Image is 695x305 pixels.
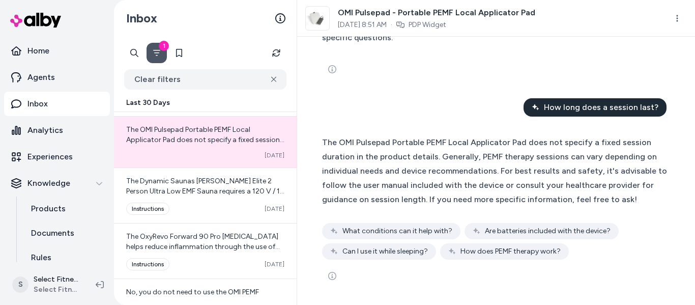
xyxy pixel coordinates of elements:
[31,227,74,239] p: Documents
[126,11,157,26] h2: Inbox
[409,20,446,30] a: PDP Widget
[124,69,286,90] button: Clear filters
[114,223,297,279] a: The OxyRevo Forward 90 Pro [MEDICAL_DATA] helps reduce inflammation through the use of pressurize...
[31,203,66,215] p: Products
[27,151,73,163] p: Experiences
[391,20,392,30] span: ·
[4,118,110,143] a: Analytics
[34,285,79,295] span: Select Fitness
[544,101,658,114] span: How long does a session last?
[114,116,297,168] a: The OMI Pulsepad Portable PEMF Local Applicator Pad does not specify a fixed session duration in ...
[126,177,284,246] span: The Dynamic Saunas [PERSON_NAME] Elite 2 Person Ultra Low EMF Sauna requires a 120 V / 15 AMP ele...
[306,7,329,30] img: OMIPulsepad1.webp
[27,45,49,57] p: Home
[4,92,110,116] a: Inbox
[322,59,342,79] button: See more
[27,98,48,110] p: Inbox
[266,43,286,63] button: Refresh
[27,71,55,84] p: Agents
[147,43,167,63] button: Filter
[159,41,169,51] div: 1
[126,203,169,215] div: instructions
[4,145,110,169] a: Experiences
[126,125,284,226] span: The OMI Pulsepad Portable PEMF Local Applicator Pad does not specify a fixed session duration in ...
[265,151,284,159] span: [DATE]
[4,39,110,63] a: Home
[4,171,110,196] button: Knowledge
[21,197,110,221] a: Products
[27,124,63,136] p: Analytics
[485,226,611,236] span: Are batteries included with the device?
[460,246,561,257] span: How does PEMF therapy work?
[27,177,70,189] p: Knowledge
[12,276,28,293] span: S
[34,274,79,285] p: Select Fitness Shopify
[342,226,452,236] span: What conditions can it help with?
[322,266,342,286] button: See more
[21,245,110,270] a: Rules
[338,20,387,30] span: [DATE] 8:51 AM
[21,221,110,245] a: Documents
[31,252,51,264] p: Rules
[126,258,169,270] div: instructions
[342,246,428,257] span: Can I use it while sleeping?
[265,260,284,268] span: [DATE]
[322,137,667,204] span: The OMI Pulsepad Portable PEMF Local Applicator Pad does not specify a fixed session duration in ...
[6,268,88,301] button: SSelect Fitness ShopifySelect Fitness
[114,168,297,223] a: The Dynamic Saunas [PERSON_NAME] Elite 2 Person Ultra Low EMF Sauna requires a 120 V / 15 AMP ele...
[126,98,170,108] span: Last 30 Days
[10,13,61,27] img: alby Logo
[4,65,110,90] a: Agents
[265,205,284,213] span: [DATE]
[338,7,535,19] span: OMI Pulsepad - Portable PEMF Local Applicator Pad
